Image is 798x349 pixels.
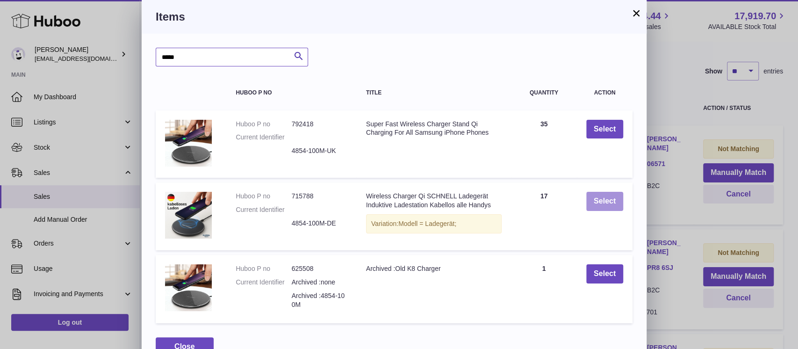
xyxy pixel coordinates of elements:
img: Super Fast Wireless Charger Stand Qi Charging For All Samsung iPhone Phones [165,120,212,167]
div: Wireless Charger Qi SCHNELL Ladegerät Induktive Ladestation Kabellos alle Handys [366,192,502,210]
td: 35 [511,110,577,178]
img: Archived :Old K8 Charger [165,264,212,311]
div: Archived :Old K8 Charger [366,264,502,273]
div: Super Fast Wireless Charger Stand Qi Charging For All Samsung iPhone Phones [366,120,502,138]
dd: 4854-100M-DE [292,219,347,228]
button: Select [586,264,623,284]
dd: 792418 [292,120,347,129]
dt: Current Identifier [236,278,291,287]
dd: 4854-100M-UK [292,146,347,155]
dd: 715788 [292,192,347,201]
th: Action [577,80,633,105]
th: Quantity [511,80,577,105]
dt: Huboo P no [236,192,291,201]
dt: Current Identifier [236,133,291,142]
th: Huboo P no [226,80,357,105]
dd: Archived :none [292,278,347,287]
button: Select [586,192,623,211]
div: Variation: [366,214,502,233]
dd: 625508 [292,264,347,273]
dd: Archived :4854-100M [292,291,347,309]
dt: Huboo P no [236,120,291,129]
th: Title [357,80,511,105]
dt: Current Identifier [236,205,291,214]
dt: Huboo P no [236,264,291,273]
button: × [631,7,642,19]
span: Modell = Ladegerät; [398,220,456,227]
button: Select [586,120,623,139]
td: 17 [511,182,577,250]
td: 1 [511,255,577,323]
h3: Items [156,9,633,24]
img: Wireless Charger Qi SCHNELL Ladegerät Induktive Ladestation Kabellos alle Handys [165,192,212,239]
